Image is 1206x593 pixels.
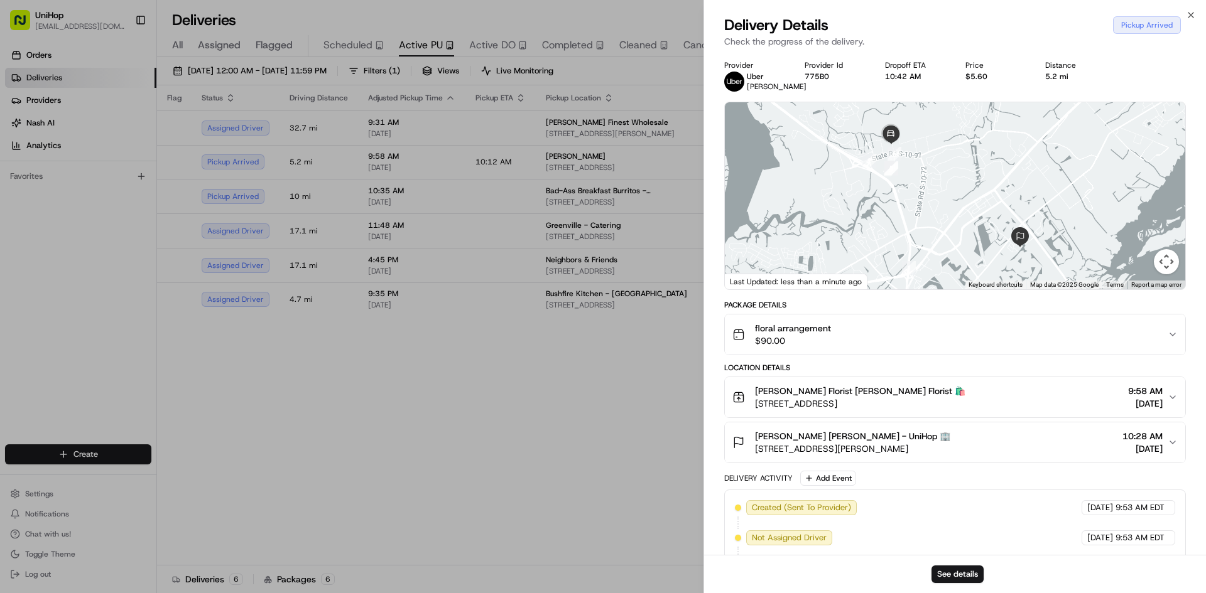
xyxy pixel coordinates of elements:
[965,60,1026,70] div: Price
[728,273,769,289] img: Google
[1122,442,1163,455] span: [DATE]
[106,183,116,193] div: 💻
[932,565,984,583] button: See details
[89,212,152,222] a: Powered byPylon
[725,377,1185,417] button: [PERSON_NAME] Florist [PERSON_NAME] Florist 🛍️[STREET_ADDRESS]9:58 AM[DATE]
[884,163,898,176] div: 3
[119,182,202,195] span: API Documentation
[13,13,38,38] img: Nash
[805,72,829,82] button: 775B0
[965,72,1026,82] div: $5.60
[25,182,96,195] span: Knowledge Base
[1128,397,1163,410] span: [DATE]
[1122,430,1163,442] span: 10:28 AM
[1087,532,1113,543] span: [DATE]
[33,81,207,94] input: Clear
[885,60,945,70] div: Dropoff ETA
[43,120,206,132] div: Start new chat
[747,72,764,82] span: Uber
[862,154,876,168] div: 2
[725,314,1185,355] button: floral arrangement$90.00
[885,72,945,82] div: 10:42 AM
[724,473,793,483] div: Delivery Activity
[724,15,828,35] span: Delivery Details
[724,60,785,70] div: Provider
[752,502,851,513] span: Created (Sent To Provider)
[902,261,916,275] div: 1
[755,322,831,334] span: floral arrangement
[13,183,23,193] div: 📗
[1087,502,1113,513] span: [DATE]
[1045,60,1105,70] div: Distance
[1116,502,1165,513] span: 9:53 AM EDT
[725,422,1185,462] button: [PERSON_NAME] [PERSON_NAME] - UniHop 🏢[STREET_ADDRESS][PERSON_NAME]10:28 AM[DATE]
[1116,532,1165,543] span: 9:53 AM EDT
[724,35,1186,48] p: Check the progress of the delivery.
[755,385,965,397] span: [PERSON_NAME] Florist [PERSON_NAME] Florist 🛍️
[884,161,898,175] div: 5
[13,50,229,70] p: Welcome 👋
[755,397,965,410] span: [STREET_ADDRESS]
[755,442,950,455] span: [STREET_ADDRESS][PERSON_NAME]
[1106,281,1124,288] a: Terms (opens in new tab)
[805,60,865,70] div: Provider Id
[725,274,867,289] div: Last Updated: less than a minute ago
[724,72,744,92] img: uber-new-logo.jpeg
[755,334,831,347] span: $90.00
[13,120,35,142] img: 1736555255976-a54dd68f-1ca7-489b-9aae-adbdc363a1c4
[1045,72,1105,82] div: 5.2 mi
[1154,249,1179,274] button: Map camera controls
[969,280,1023,289] button: Keyboard shortcuts
[214,124,229,139] button: Start new chat
[8,177,101,200] a: 📗Knowledge Base
[747,82,807,92] span: [PERSON_NAME]
[101,177,207,200] a: 💻API Documentation
[1131,281,1182,288] a: Report a map error
[800,471,856,486] button: Add Event
[125,213,152,222] span: Pylon
[728,273,769,289] a: Open this area in Google Maps (opens a new window)
[43,132,159,142] div: We're available if you need us!
[888,147,901,161] div: 6
[752,532,827,543] span: Not Assigned Driver
[724,363,1186,373] div: Location Details
[755,430,950,442] span: [PERSON_NAME] [PERSON_NAME] - UniHop 🏢
[1030,281,1099,288] span: Map data ©2025 Google
[724,300,1186,310] div: Package Details
[1128,385,1163,397] span: 9:58 AM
